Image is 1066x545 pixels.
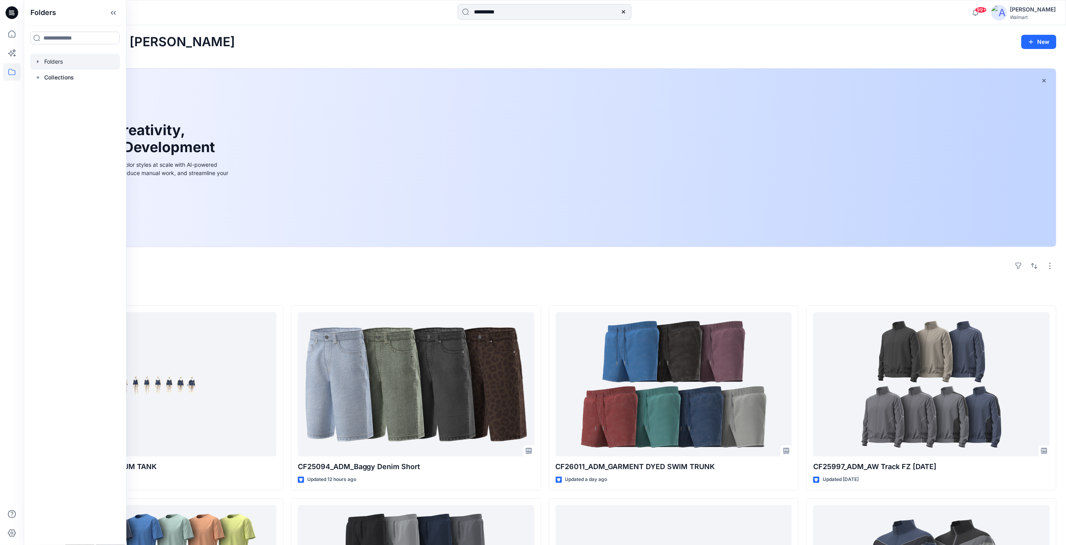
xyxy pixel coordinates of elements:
[53,122,218,156] h1: Unleash Creativity, Speed Up Development
[1021,35,1057,49] button: New
[53,195,230,211] a: Discover more
[556,461,792,472] p: CF26011_ADM_GARMENT DYED SWIM TRUNK
[823,475,859,484] p: Updated [DATE]
[33,288,1057,298] h4: Styles
[991,5,1007,21] img: avatar
[556,312,792,457] a: CF26011_ADM_GARMENT DYED SWIM TRUNK
[975,7,987,13] span: 99+
[307,475,356,484] p: Updated 12 hours ago
[44,73,74,82] p: Collections
[565,475,607,484] p: Updated a day ago
[813,461,1050,472] p: CF25997_ADM_AW Track FZ [DATE]
[33,35,235,49] h2: Welcome back, [PERSON_NAME]
[813,312,1050,457] a: CF25997_ADM_AW Track FZ 16AUG25
[298,461,534,472] p: CF25094_ADM_Baggy Denim Short
[1010,5,1056,14] div: [PERSON_NAME]
[1010,14,1056,20] div: Walmart
[53,160,230,185] div: Explore ideas faster and recolor styles at scale with AI-powered tools that boost creativity, red...
[298,312,534,457] a: CF25094_ADM_Baggy Denim Short
[40,461,276,472] p: HQ022815_DENIM PEPLUM TANK
[40,312,276,457] a: HQ022815_DENIM PEPLUM TANK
